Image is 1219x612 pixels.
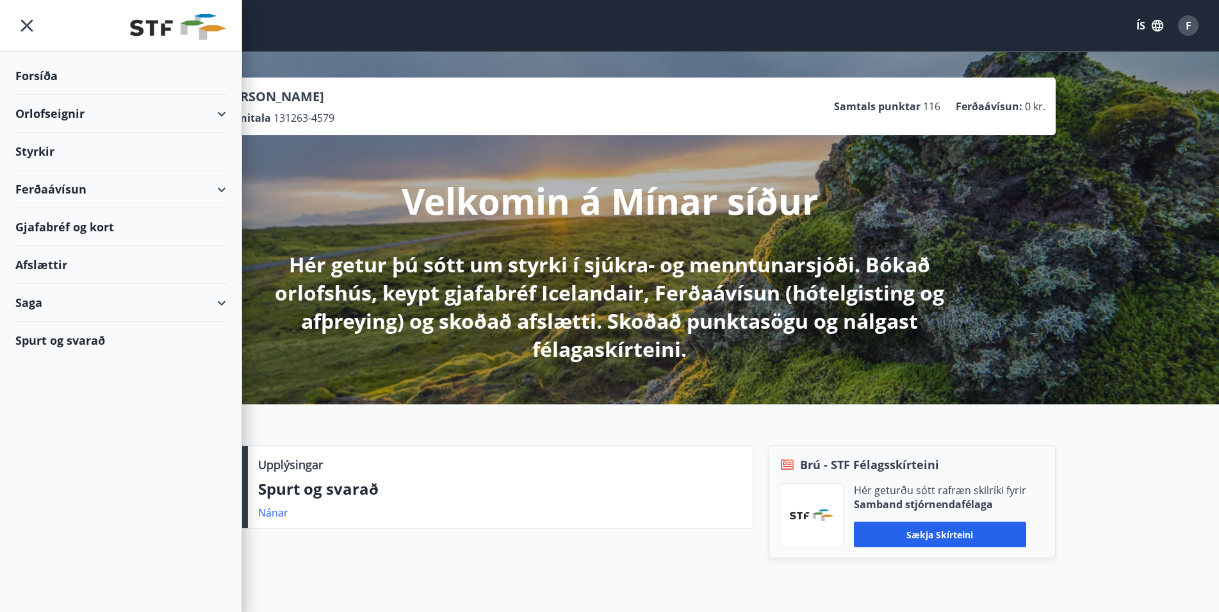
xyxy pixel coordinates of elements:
[15,322,226,359] div: Spurt og svarað
[854,483,1026,497] p: Hér geturðu sótt rafræn skilríki fyrir
[15,170,226,208] div: Ferðaávísun
[220,88,334,106] p: [PERSON_NAME]
[1129,14,1170,37] button: ÍS
[15,208,226,246] div: Gjafabréf og kort
[956,99,1022,113] p: Ferðaávísun :
[274,111,334,125] span: 131263-4579
[272,251,948,363] p: Hér getur þú sótt um styrki í sjúkra- og menntunarsjóði. Bókað orlofshús, keypt gjafabréf Iceland...
[402,176,818,225] p: Velkomin á Mínar síður
[923,99,940,113] span: 116
[15,133,226,170] div: Styrkir
[220,111,271,125] p: Kennitala
[1025,99,1045,113] span: 0 kr.
[15,284,226,322] div: Saga
[258,478,742,500] p: Spurt og svarað
[15,14,38,37] button: menu
[15,246,226,284] div: Afslættir
[800,456,939,473] span: Brú - STF Félagsskírteini
[790,509,833,521] img: vjCaq2fThgY3EUYqSgpjEiBg6WP39ov69hlhuPVN.png
[834,99,920,113] p: Samtals punktar
[258,506,288,520] a: Nánar
[1173,10,1204,41] button: F
[854,497,1026,511] p: Samband stjórnendafélaga
[258,456,323,473] p: Upplýsingar
[854,522,1026,547] button: Sækja skírteini
[15,57,226,95] div: Forsíða
[1186,19,1191,33] span: F
[15,95,226,133] div: Orlofseignir
[130,14,226,40] img: union_logo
